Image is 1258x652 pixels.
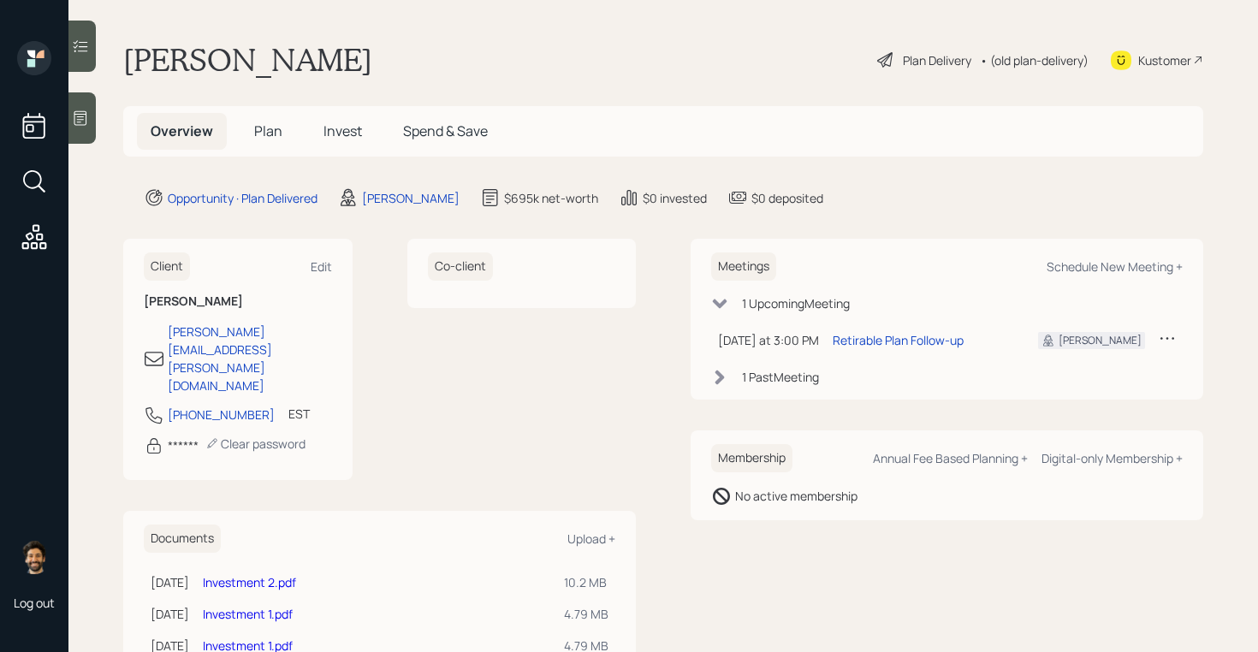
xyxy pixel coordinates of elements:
[203,574,296,590] a: Investment 2.pdf
[428,252,493,281] h6: Co-client
[168,189,317,207] div: Opportunity · Plan Delivered
[288,405,310,423] div: EST
[151,122,213,140] span: Overview
[564,605,608,623] div: 4.79 MB
[1041,450,1183,466] div: Digital-only Membership +
[504,189,598,207] div: $695k net-worth
[567,530,615,547] div: Upload +
[718,331,819,349] div: [DATE] at 3:00 PM
[362,189,460,207] div: [PERSON_NAME]
[751,189,823,207] div: $0 deposited
[151,573,189,591] div: [DATE]
[980,51,1089,69] div: • (old plan-delivery)
[17,540,51,574] img: eric-schwartz-headshot.png
[168,406,275,424] div: [PHONE_NUMBER]
[144,294,332,309] h6: [PERSON_NAME]
[151,605,189,623] div: [DATE]
[168,323,332,394] div: [PERSON_NAME][EMAIL_ADDRESS][PERSON_NAME][DOMAIN_NAME]
[323,122,362,140] span: Invest
[144,525,221,553] h6: Documents
[903,51,971,69] div: Plan Delivery
[643,189,707,207] div: $0 invested
[711,252,776,281] h6: Meetings
[123,41,372,79] h1: [PERSON_NAME]
[1138,51,1191,69] div: Kustomer
[403,122,488,140] span: Spend & Save
[833,331,964,349] div: Retirable Plan Follow-up
[144,252,190,281] h6: Client
[735,487,857,505] div: No active membership
[742,368,819,386] div: 1 Past Meeting
[742,294,850,312] div: 1 Upcoming Meeting
[564,573,608,591] div: 10.2 MB
[254,122,282,140] span: Plan
[1059,333,1142,348] div: [PERSON_NAME]
[14,595,55,611] div: Log out
[711,444,792,472] h6: Membership
[205,436,306,452] div: Clear password
[311,258,332,275] div: Edit
[203,606,293,622] a: Investment 1.pdf
[873,450,1028,466] div: Annual Fee Based Planning +
[1047,258,1183,275] div: Schedule New Meeting +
